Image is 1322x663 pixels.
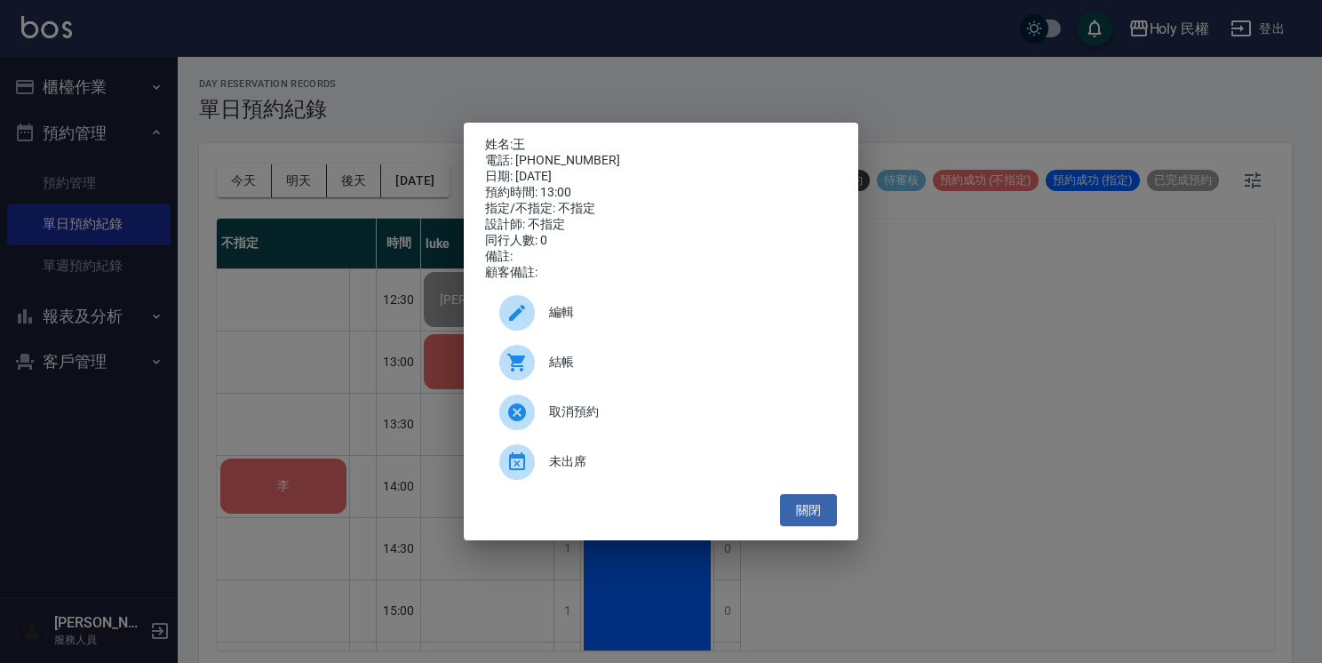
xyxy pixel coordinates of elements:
[485,233,837,249] div: 同行人數: 0
[485,153,837,169] div: 電話: [PHONE_NUMBER]
[549,303,823,322] span: 編輯
[485,265,837,281] div: 顧客備註:
[485,338,837,387] a: 結帳
[485,249,837,265] div: 備註:
[549,353,823,371] span: 結帳
[549,452,823,471] span: 未出席
[485,201,837,217] div: 指定/不指定: 不指定
[485,437,837,487] div: 未出席
[485,288,837,338] div: 編輯
[780,494,837,527] button: 關閉
[485,185,837,201] div: 預約時間: 13:00
[513,137,525,151] a: 王
[549,403,823,421] span: 取消預約
[485,169,837,185] div: 日期: [DATE]
[485,387,837,437] div: 取消預約
[485,137,837,153] p: 姓名:
[485,217,837,233] div: 設計師: 不指定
